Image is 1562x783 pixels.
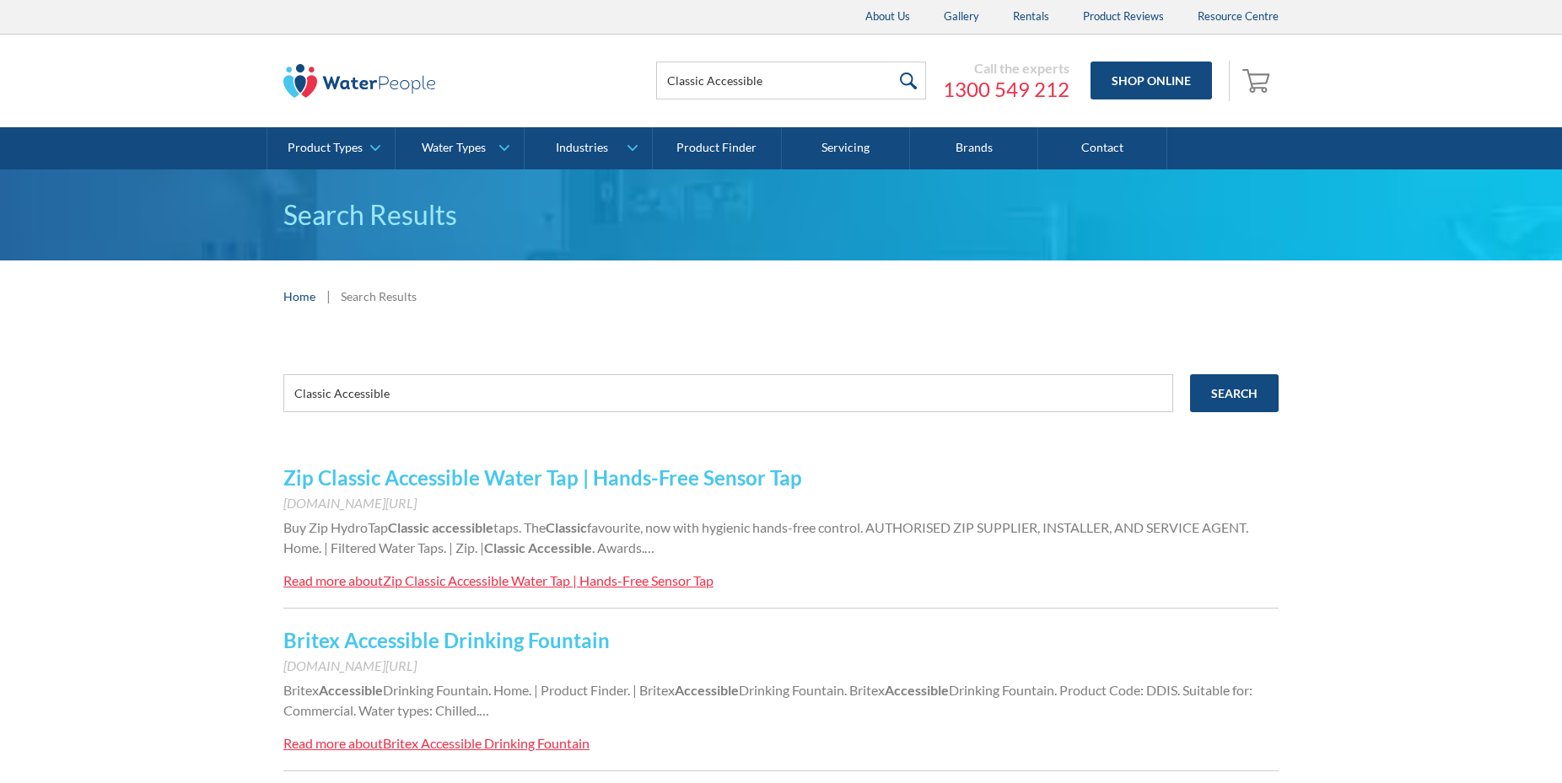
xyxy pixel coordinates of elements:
span: … [479,702,489,718]
a: Open empty cart [1238,61,1279,101]
div: Search Results [341,287,417,305]
a: Product Finder [653,127,781,169]
img: The Water People [283,64,435,98]
span: Britex [283,682,319,698]
strong: Classic [388,519,429,535]
span: . Awards. [592,539,644,555]
a: Zip Classic Accessible Water Tap | Hands-Free Sensor Tap [283,465,802,490]
a: Britex Accessible Drinking Fountain [283,628,610,652]
strong: Accessible [319,682,383,698]
a: Brands [910,127,1038,169]
a: Contact [1038,127,1166,169]
span: Drinking Fountain. Britex [739,682,885,698]
a: Home [283,287,315,305]
h1: Search Results [283,195,1279,235]
input: Search products [656,62,926,99]
div: Read more about [283,735,383,751]
div: Britex Accessible Drinking Fountain [383,735,590,751]
strong: Accessible [675,682,739,698]
a: Product Types [267,127,395,169]
span: Drinking Fountain. Product Code: DDIS. Suitable for: Commercial. Water types: Chilled. [283,682,1252,718]
strong: Classic [484,539,525,555]
a: 1300 549 212 [943,77,1069,102]
div: Zip Classic Accessible Water Tap | Hands-Free Sensor Tap [383,572,714,588]
strong: Accessible [528,539,592,555]
a: Water Types [396,127,523,169]
div: Water Types [422,141,486,155]
div: Industries [556,141,608,155]
a: Read more aboutBritex Accessible Drinking Fountain [283,733,590,754]
div: Product Types [288,141,363,155]
span: Buy Zip HydroTap [283,519,388,535]
a: Shop Online [1091,62,1212,99]
strong: accessible [432,519,493,535]
span: … [644,539,654,555]
div: [DOMAIN_NAME][URL] [283,656,1279,676]
a: Read more aboutZip Classic Accessible Water Tap | Hands-Free Sensor Tap [283,571,714,591]
strong: Classic [546,519,587,535]
img: shopping cart [1242,67,1274,94]
input: e.g. chilled water cooler [283,374,1173,412]
div: [DOMAIN_NAME][URL] [283,493,1279,513]
a: Servicing [782,127,910,169]
div: Call the experts [943,60,1069,77]
span: Drinking Fountain. Home. | Product Finder. | Britex [383,682,675,698]
div: | [324,286,332,306]
div: Read more about [283,572,383,588]
input: Search [1190,374,1279,412]
span: favourite, now with hygienic hands-free control. AUTHORISED ZIP SUPPLIER, INSTALLER, AND SERVICE ... [283,519,1248,555]
a: Industries [525,127,652,169]
span: taps. The [493,519,546,535]
iframe: podium webchat widget bubble [1393,699,1562,783]
strong: Accessible [885,682,949,698]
